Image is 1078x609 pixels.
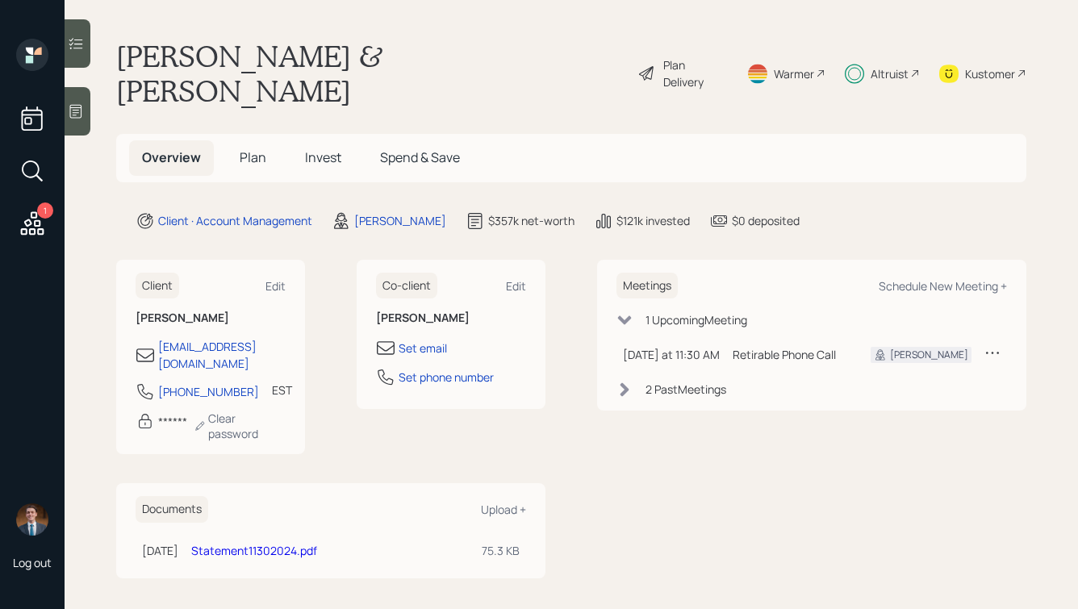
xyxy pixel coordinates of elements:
[879,278,1007,294] div: Schedule New Meeting +
[142,542,178,559] div: [DATE]
[506,278,526,294] div: Edit
[272,382,292,398] div: EST
[646,311,747,328] div: 1 Upcoming Meeting
[380,148,460,166] span: Spend & Save
[663,56,727,90] div: Plan Delivery
[616,273,678,299] h6: Meetings
[158,212,312,229] div: Client · Account Management
[194,411,286,441] div: Clear password
[305,148,341,166] span: Invest
[116,39,625,108] h1: [PERSON_NAME] & [PERSON_NAME]
[482,542,520,559] div: 75.3 KB
[376,311,526,325] h6: [PERSON_NAME]
[136,496,208,523] h6: Documents
[136,311,286,325] h6: [PERSON_NAME]
[376,273,437,299] h6: Co-client
[354,212,446,229] div: [PERSON_NAME]
[399,369,494,386] div: Set phone number
[871,65,909,82] div: Altruist
[158,338,286,372] div: [EMAIL_ADDRESS][DOMAIN_NAME]
[732,212,800,229] div: $0 deposited
[965,65,1015,82] div: Kustomer
[733,346,845,363] div: Retirable Phone Call
[488,212,575,229] div: $357k net-worth
[774,65,814,82] div: Warmer
[16,503,48,536] img: hunter_neumayer.jpg
[136,273,179,299] h6: Client
[142,148,201,166] span: Overview
[481,502,526,517] div: Upload +
[158,383,259,400] div: [PHONE_NUMBER]
[191,543,317,558] a: Statement11302024.pdf
[623,346,720,363] div: [DATE] at 11:30 AM
[265,278,286,294] div: Edit
[890,348,968,362] div: [PERSON_NAME]
[399,340,447,357] div: Set email
[13,555,52,570] div: Log out
[37,202,53,219] div: 1
[646,381,726,398] div: 2 Past Meeting s
[616,212,690,229] div: $121k invested
[240,148,266,166] span: Plan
